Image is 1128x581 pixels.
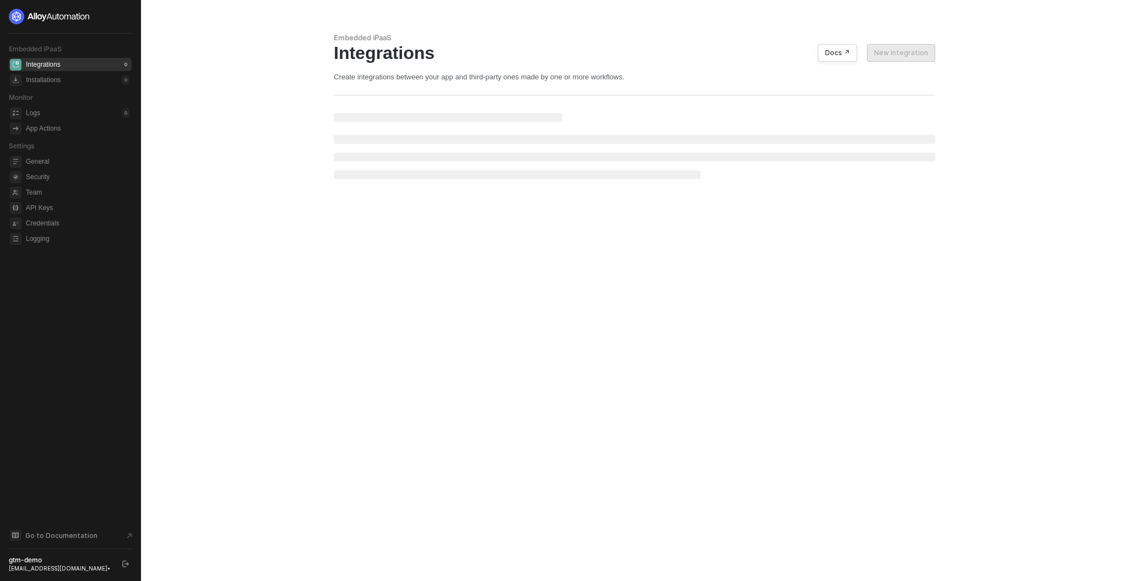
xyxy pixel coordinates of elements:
span: Credentials [26,217,129,230]
span: icon-app-actions [10,123,21,135]
div: Create integrations between your app and third-party ones made by one or more workflows. [334,72,935,82]
a: logo [9,9,132,24]
div: App Actions [26,124,61,133]
span: Logging [26,232,129,245]
div: Integrations [334,42,935,63]
div: Embedded iPaaS [334,33,935,42]
div: 0 [122,109,129,117]
div: Installations [26,76,61,85]
span: icon-logs [10,107,21,119]
div: Logs [26,109,40,118]
span: General [26,155,129,168]
span: Embedded iPaaS [9,45,62,53]
span: logout [122,561,129,567]
span: Go to Documentation [25,531,97,540]
span: credentials [10,218,21,229]
div: Docs ↗ [825,49,850,57]
div: 0 [122,76,129,84]
span: API Keys [26,201,129,214]
span: integrations [10,59,21,71]
div: [EMAIL_ADDRESS][DOMAIN_NAME] • [9,564,112,572]
span: api-key [10,202,21,214]
div: 0 [122,60,129,69]
span: security [10,171,21,183]
span: Settings [9,142,34,150]
span: team [10,187,21,198]
span: installations [10,74,21,86]
div: Integrations [26,60,61,69]
button: Docs ↗ [818,44,857,62]
span: general [10,156,21,168]
img: logo [9,9,90,24]
span: documentation [10,530,21,541]
span: Monitor [9,93,33,101]
a: Knowledge Base [9,529,132,542]
span: document-arrow [124,530,135,541]
span: Security [26,170,129,184]
span: logging [10,233,21,245]
span: Team [26,186,129,199]
div: gtm-demo [9,556,112,564]
button: New Integration [867,44,935,62]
